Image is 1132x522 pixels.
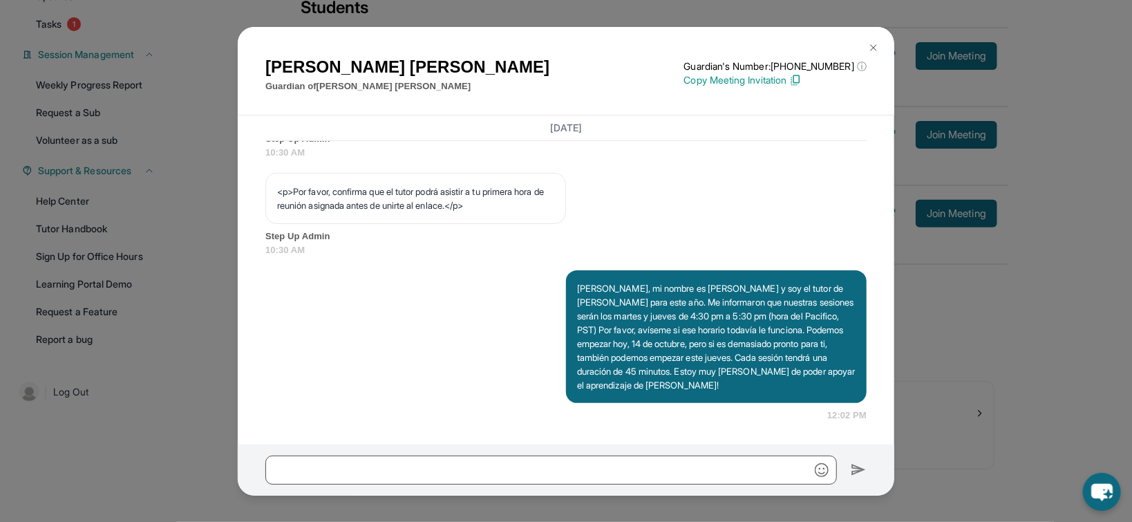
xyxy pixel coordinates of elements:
h3: [DATE] [265,121,867,135]
img: Copy Icon [789,74,802,86]
h1: [PERSON_NAME] [PERSON_NAME] [265,55,549,80]
p: Copy Meeting Invitation [684,73,867,87]
span: 12:02 PM [827,409,867,422]
p: [PERSON_NAME], mi nombre es [PERSON_NAME] y soy el tutor de [PERSON_NAME] para este año. Me infor... [577,281,856,392]
img: Send icon [851,462,867,478]
span: 10:30 AM [265,243,867,257]
span: ⓘ [857,59,867,73]
p: <p>Por favor, confirma que el tutor podrá asistir a tu primera hora de reunión asignada antes de ... [277,185,554,212]
span: 10:30 AM [265,146,867,160]
span: Step Up Admin [265,230,867,243]
img: Emoji [815,463,829,477]
img: Close Icon [868,42,879,53]
button: chat-button [1083,473,1121,511]
p: Guardian's Number: [PHONE_NUMBER] [684,59,867,73]
p: Guardian of [PERSON_NAME] [PERSON_NAME] [265,80,549,93]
